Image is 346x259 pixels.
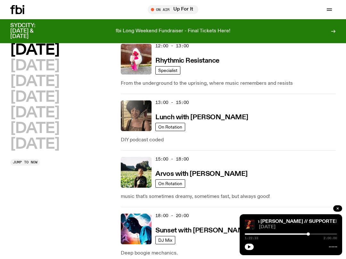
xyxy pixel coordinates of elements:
img: Bri is smiling and wearing a black t-shirt. She is standing in front of a lush, green field. Ther... [121,157,152,188]
a: DJ Mix [155,236,175,244]
span: 12:00 - 13:00 [155,43,189,49]
button: On AirUp For It [148,5,198,14]
button: [DATE] [10,122,59,136]
span: On Rotation [158,181,182,186]
a: Lunch with [PERSON_NAME] [155,113,248,121]
p: fbi Long Weekend Fundraiser - Final Tickets Here! [116,28,230,34]
p: Deep boogie mechanics. [121,249,336,257]
h3: Arvos with [PERSON_NAME] [155,171,247,177]
p: From the underground to the uprising, where music remembers and resists [121,80,336,87]
span: [DATE] [259,225,337,230]
a: On Rotation [155,123,185,131]
a: Rhythmic Resistance [155,56,219,64]
h3: Rhythmic Resistance [155,58,219,64]
span: DJ Mix [158,238,172,242]
a: Arvos with [PERSON_NAME] [155,169,247,177]
span: Specialist [158,68,177,73]
button: [DATE] [10,43,59,58]
button: [DATE] [10,137,59,152]
h3: SYDCITY: [DATE] & [DATE] [10,23,51,39]
img: Attu crouches on gravel in front of a brown wall. They are wearing a white fur coat with a hood, ... [121,44,152,75]
span: 13:00 - 15:00 [155,99,189,106]
span: 2:00:00 [324,237,337,240]
a: Sunset with [PERSON_NAME] [155,226,251,234]
button: [DATE] [10,90,59,105]
span: 18:00 - 20:00 [155,213,189,219]
p: DIY podcast coded [121,136,336,144]
button: [DATE] [10,75,59,89]
p: music that's sometimes dreamy, sometimes fast, but always good! [121,193,336,200]
img: Simon Caldwell stands side on, looking downwards. He has headphones on. Behind him is a brightly ... [121,214,152,244]
span: 1:22:33 [245,237,258,240]
span: Jump to now [13,161,37,164]
a: Specialist [155,66,180,75]
button: [DATE] [10,59,59,73]
a: On Rotation [155,179,185,188]
span: On Rotation [158,124,182,129]
button: [DATE] [10,106,59,120]
h3: Sunset with [PERSON_NAME] [155,227,251,234]
button: Jump to now [10,159,40,166]
h3: Lunch with [PERSON_NAME] [155,114,248,121]
span: 15:00 - 18:00 [155,156,189,162]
